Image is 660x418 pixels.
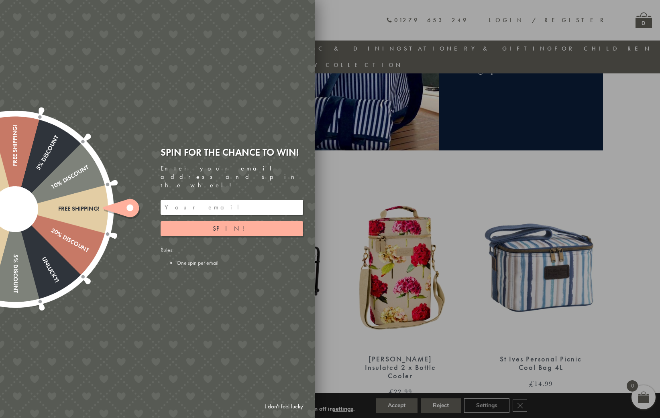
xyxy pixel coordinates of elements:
[15,205,100,212] div: Free shipping!
[12,207,60,284] div: Unlucky!
[12,134,60,211] div: 5% Discount
[13,206,90,254] div: 20% Discount
[161,221,303,236] button: Spin!
[161,200,303,215] input: Your email
[12,209,18,293] div: 5% Discount
[161,246,303,266] div: Rules:
[177,259,303,266] li: One spin per email
[161,146,303,158] div: Spin for the chance to win!
[12,125,18,209] div: Free shipping!
[213,224,251,233] span: Spin!
[161,164,303,189] div: Enter your email address and spin the wheel!
[13,164,90,212] div: 10% Discount
[261,399,307,414] a: I don't feel lucky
